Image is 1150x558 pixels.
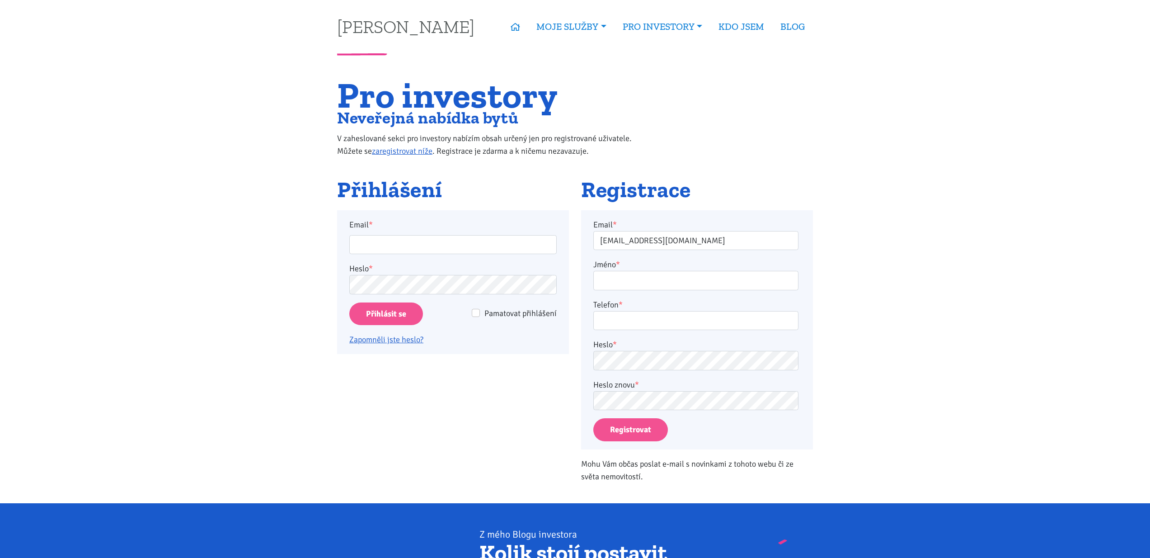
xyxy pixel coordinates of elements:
[616,260,620,270] abbr: required
[593,418,668,441] button: Registrovat
[349,303,423,326] input: Přihlásit se
[337,132,650,157] p: V zaheslované sekci pro investory nabízím obsah určený jen pro registrované uživatele. Můžete se ...
[528,16,614,37] a: MOJE SLUŽBY
[372,146,432,156] a: zaregistrovat níže
[593,218,617,231] label: Email
[615,16,710,37] a: PRO INVESTORY
[479,528,752,541] div: Z mého Blogu investora
[593,298,623,311] label: Telefon
[337,178,569,202] h2: Přihlášení
[349,262,373,275] label: Heslo
[337,18,474,35] a: [PERSON_NAME]
[619,300,623,310] abbr: required
[613,220,617,230] abbr: required
[343,218,563,231] label: Email
[581,458,813,483] p: Mohu Vám občas poslat e-mail s novinkami z tohoto webu či ze světa nemovitostí.
[593,338,617,351] label: Heslo
[635,380,639,390] abbr: required
[593,258,620,271] label: Jméno
[337,110,650,125] h2: Neveřejná nabídka bytů
[710,16,772,37] a: KDO JSEM
[337,80,650,110] h1: Pro investory
[593,378,639,391] label: Heslo znovu
[349,335,423,345] a: Zapomněli jste heslo?
[613,340,617,350] abbr: required
[772,16,813,37] a: BLOG
[581,178,813,202] h2: Registrace
[484,308,557,318] span: Pamatovat přihlášení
